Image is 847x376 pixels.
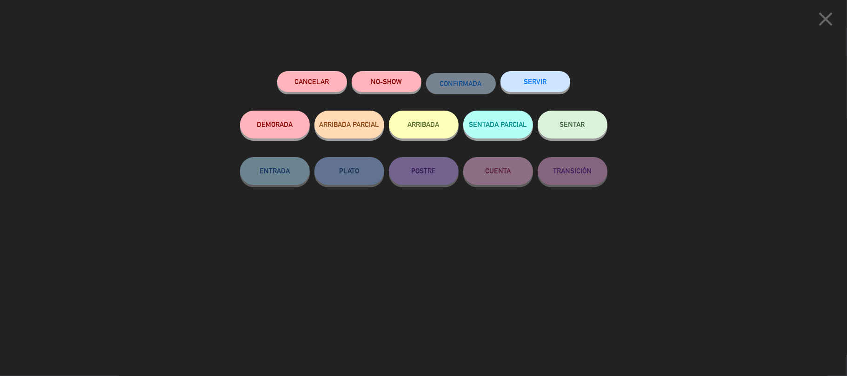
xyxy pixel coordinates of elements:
[426,73,496,94] button: CONFIRMADA
[314,157,384,185] button: PLATO
[314,111,384,139] button: ARRIBADA PARCIAL
[319,120,379,128] span: ARRIBADA PARCIAL
[240,111,310,139] button: DEMORADA
[389,111,459,139] button: ARRIBADA
[389,157,459,185] button: POSTRE
[560,120,585,128] span: SENTAR
[352,71,421,92] button: NO-SHOW
[811,7,840,34] button: close
[538,111,607,139] button: SENTAR
[277,71,347,92] button: Cancelar
[463,111,533,139] button: SENTADA PARCIAL
[814,7,837,31] i: close
[240,157,310,185] button: ENTRADA
[538,157,607,185] button: TRANSICIÓN
[463,157,533,185] button: CUENTA
[500,71,570,92] button: SERVIR
[440,79,482,87] span: CONFIRMADA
